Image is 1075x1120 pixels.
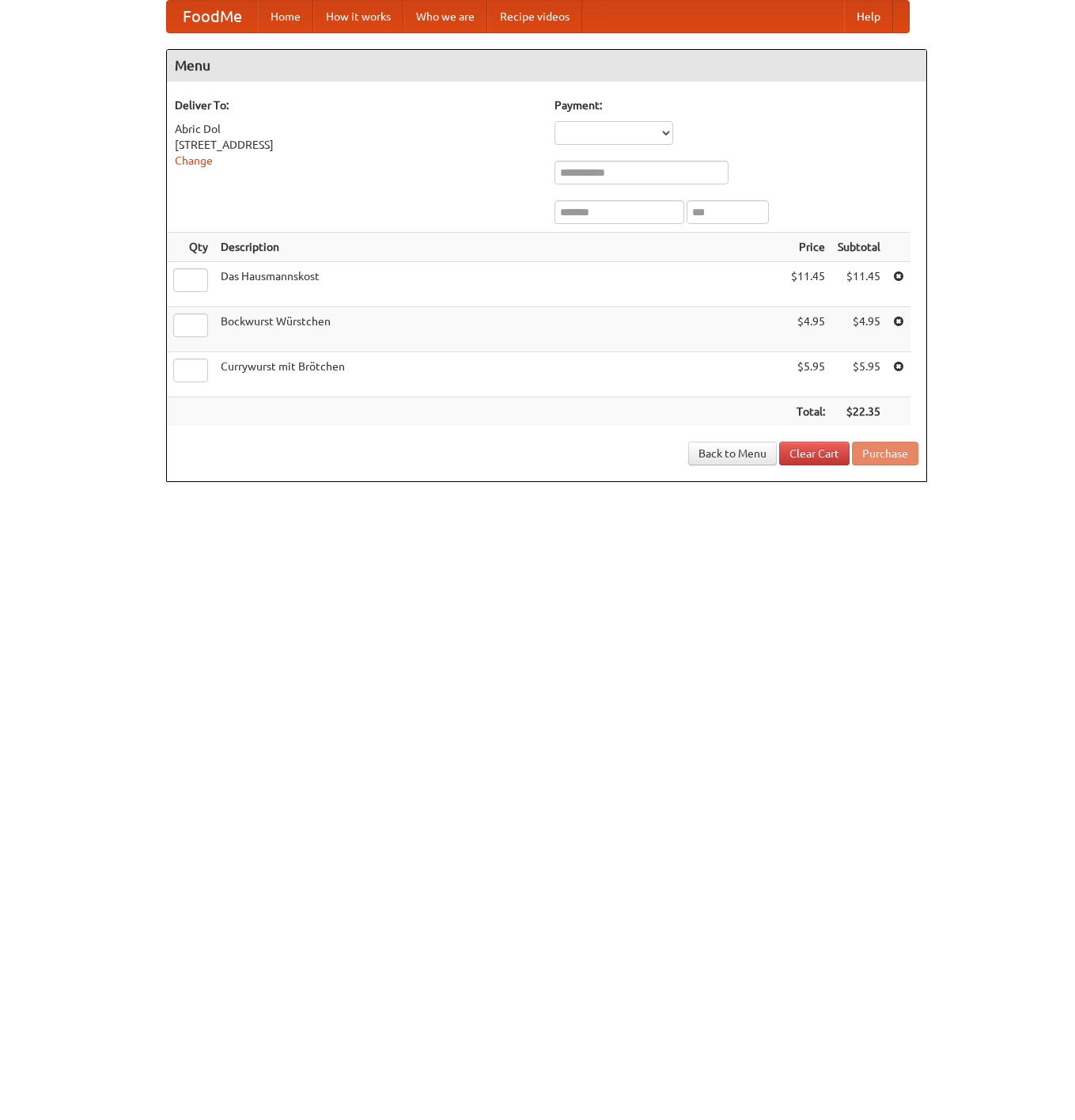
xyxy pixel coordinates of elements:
[167,50,926,82] h4: Menu
[785,233,831,262] th: Price
[785,307,831,352] td: $4.95
[831,262,887,307] td: $11.45
[175,137,539,153] div: [STREET_ADDRESS]
[175,154,213,167] a: Change
[167,1,258,32] a: FoodMe
[831,397,887,427] th: $22.35
[258,1,313,32] a: Home
[779,442,850,465] a: Clear Cart
[214,262,785,307] td: Das Hausmannskost
[852,442,918,465] button: Purchase
[214,233,785,262] th: Description
[167,233,214,262] th: Qty
[831,233,887,262] th: Subtotal
[555,97,918,113] h5: Payment:
[313,1,403,32] a: How it works
[844,1,893,32] a: Help
[831,307,887,352] td: $4.95
[214,307,785,352] td: Bockwurst Würstchen
[831,352,887,397] td: $5.95
[403,1,487,32] a: Who we are
[175,97,539,113] h5: Deliver To:
[785,262,831,307] td: $11.45
[175,121,539,137] div: Abric Dol
[487,1,582,32] a: Recipe videos
[785,352,831,397] td: $5.95
[785,397,831,427] th: Total:
[688,442,777,465] a: Back to Menu
[214,352,785,397] td: Currywurst mit Brötchen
